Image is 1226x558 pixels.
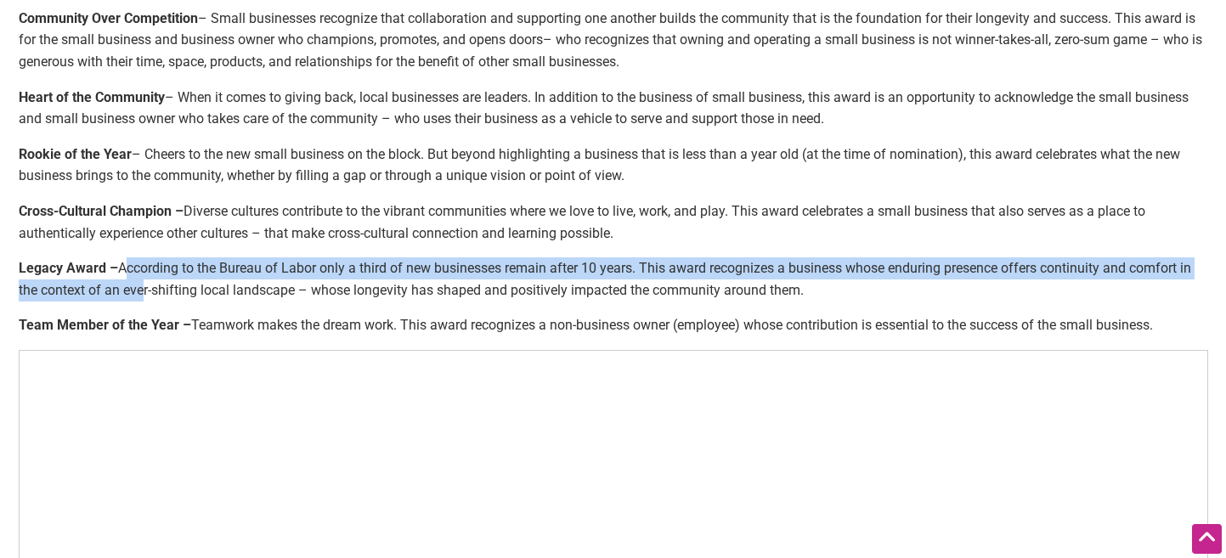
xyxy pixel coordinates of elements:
[19,89,165,105] strong: Heart of the Community
[19,146,132,162] strong: Rookie of the Year
[1192,524,1222,554] div: Scroll Back to Top
[19,8,1208,73] p: – Small businesses recognize that collaboration and supporting one another builds the community t...
[19,87,1208,130] p: – When it comes to giving back, local businesses are leaders. In addition to the business of smal...
[19,317,1153,333] strong: Team Member of the Year –
[19,260,118,276] strong: Legacy Award –
[191,317,1153,333] span: Teamwork makes the dream work. This award recognizes a non-business owner (employee) whose contri...
[19,200,1208,244] p: Diverse cultures contribute to the vibrant communities where we love to live, work, and play. Thi...
[19,203,184,219] strong: Cross-Cultural Champion –
[19,10,198,26] strong: Community Over Competition
[19,257,1208,301] p: According to the Bureau of Labor only a third of new businesses remain after 10 years. This award...
[19,144,1208,187] p: – Cheers to the new small business on the block. But beyond highlighting a business that is less ...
